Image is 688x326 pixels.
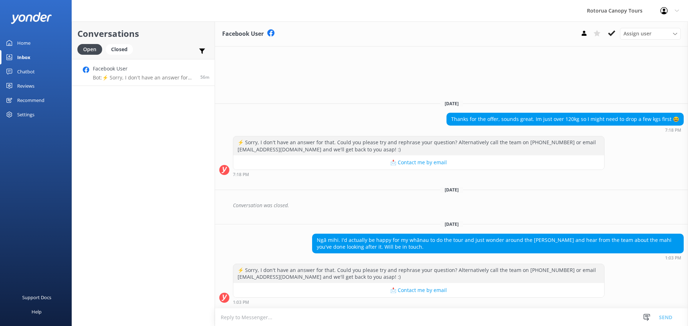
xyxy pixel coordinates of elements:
[233,172,605,177] div: Aug 20 2025 07:18pm (UTC +12:00) Pacific/Auckland
[623,30,651,38] span: Assign user
[106,45,137,53] a: Closed
[233,300,605,305] div: Aug 23 2025 01:03pm (UTC +12:00) Pacific/Auckland
[77,45,106,53] a: Open
[17,79,34,93] div: Reviews
[77,44,102,55] div: Open
[32,305,42,319] div: Help
[233,136,604,155] div: ⚡ Sorry, I don't have an answer for that. Could you please try and rephrase your question? Altern...
[22,290,51,305] div: Support Docs
[233,283,604,297] button: 📩 Contact me by email
[312,234,683,253] div: Ngā mihi. I'd actually be happy for my whānau to do the tour and just wonder around the [PERSON_N...
[222,29,264,39] h3: Facebook User
[440,221,463,227] span: [DATE]
[233,300,249,305] strong: 1:03 PM
[620,28,681,39] div: Assign User
[312,255,684,260] div: Aug 23 2025 01:03pm (UTC +12:00) Pacific/Auckland
[440,101,463,107] span: [DATE]
[17,93,44,107] div: Recommend
[17,50,30,64] div: Inbox
[219,199,684,211] div: 2025-08-20T21:06:10.419
[447,113,683,125] div: Thanks for the offer, sounds great. Im just over 120kg so I might need to drop a few kgs first 😆
[233,264,604,283] div: ⚡ Sorry, I don't have an answer for that. Could you please try and rephrase your question? Altern...
[233,172,249,177] strong: 7:18 PM
[11,12,52,24] img: yonder-white-logo.png
[17,36,30,50] div: Home
[17,107,34,122] div: Settings
[93,74,195,81] p: Bot: ⚡ Sorry, I don't have an answer for that. Could you please try and rephrase your question? A...
[106,44,133,55] div: Closed
[233,155,604,170] button: 📩 Contact me by email
[665,256,681,260] strong: 1:03 PM
[200,74,209,80] span: Aug 23 2025 01:03pm (UTC +12:00) Pacific/Auckland
[93,65,195,73] h4: Facebook User
[665,128,681,132] strong: 7:18 PM
[446,127,684,132] div: Aug 20 2025 07:18pm (UTC +12:00) Pacific/Auckland
[233,199,684,211] div: Conversation was closed.
[77,27,209,40] h2: Conversations
[72,59,215,86] a: Facebook UserBot:⚡ Sorry, I don't have an answer for that. Could you please try and rephrase your...
[440,187,463,193] span: [DATE]
[17,64,35,79] div: Chatbot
